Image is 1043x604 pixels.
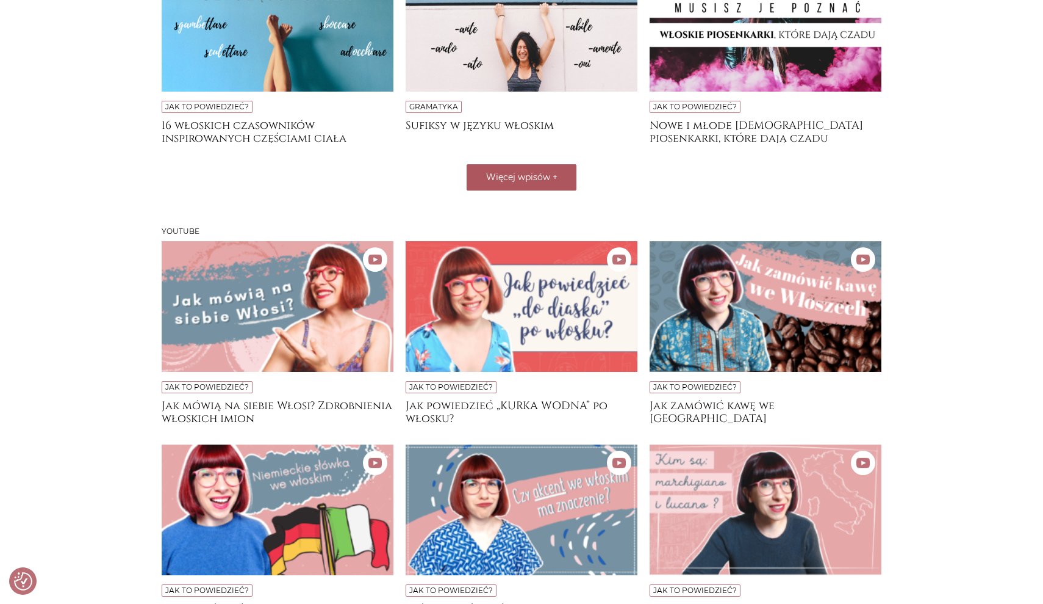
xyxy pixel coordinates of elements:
a: Jak to powiedzieć? [409,382,493,391]
img: Revisit consent button [14,572,32,591]
a: Jak to powiedzieć? [653,586,737,595]
a: Jak to powiedzieć? [409,586,493,595]
a: Jak mówią na siebie Włosi? Zdrobnienia włoskich imion [162,399,393,424]
a: Jak to powiedzieć? [653,102,737,111]
a: Jak to powiedzieć? [165,102,249,111]
a: Nowe i młode [DEMOGRAPHIC_DATA] piosenkarki, które dają czadu [650,119,881,144]
span: + [553,172,557,183]
a: Jak powiedzieć „KURKA WODNA” po włosku? [406,399,637,424]
a: Sufiksy w języku włoskim [406,119,637,144]
button: Preferencje co do zgód [14,572,32,591]
a: Jak to powiedzieć? [165,586,249,595]
h3: Youtube [162,227,881,236]
a: 16 włoskich czasowników inspirowanych częściami ciała [162,119,393,144]
span: Więcej wpisów [486,172,550,183]
a: Jak to powiedzieć? [165,382,249,391]
a: Jak zamówić kawę we [GEOGRAPHIC_DATA] [650,399,881,424]
a: Jak to powiedzieć? [653,382,737,391]
button: Więcej wpisów + [467,164,576,191]
a: Gramatyka [409,102,458,111]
